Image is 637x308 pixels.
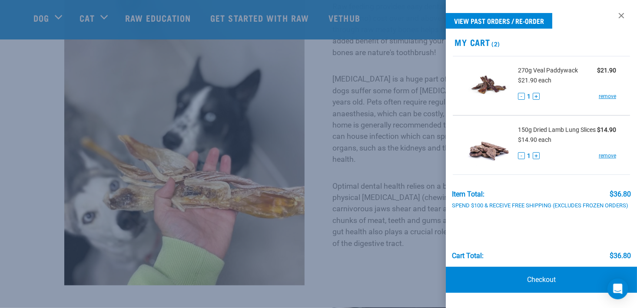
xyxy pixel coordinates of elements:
span: $14.90 each [518,136,551,143]
a: remove [599,92,616,100]
a: remove [599,152,616,160]
span: 270g Veal Paddywack [518,66,578,75]
button: - [518,152,525,159]
div: Open Intercom Messenger [607,279,628,299]
img: Dried Lamb Lung Slices [467,123,511,167]
h2: My Cart [446,37,637,47]
strong: $14.90 [597,126,616,133]
img: Veal Paddywack [467,63,511,108]
span: 150g Dried Lamb Lung Slices [518,125,596,134]
div: Item Total: [452,190,484,198]
span: (2) [490,42,500,45]
span: $21.90 each [518,77,551,84]
div: $36.80 [610,252,631,260]
button: - [518,93,525,100]
strong: $21.90 [597,67,616,74]
a: View past orders / re-order [446,13,552,29]
div: $36.80 [610,190,631,198]
a: Checkout [446,267,637,293]
div: Cart total: [452,252,484,260]
button: + [533,152,540,159]
span: 1 [527,151,531,161]
button: + [533,93,540,100]
span: 1 [527,92,531,101]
